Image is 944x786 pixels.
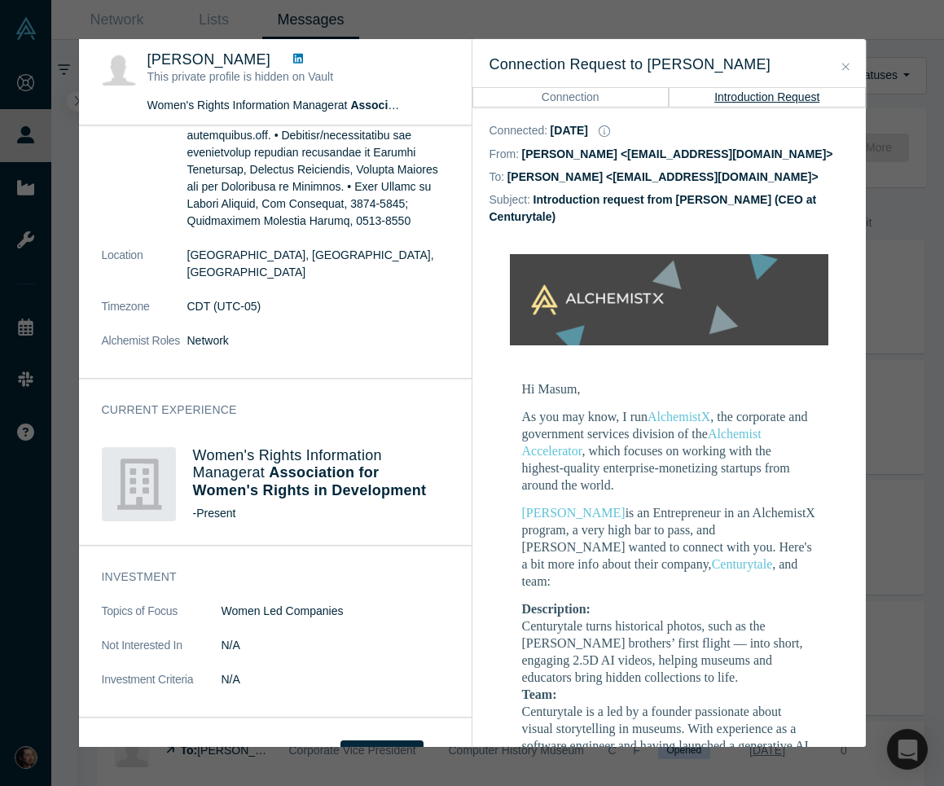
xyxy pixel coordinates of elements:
dt: Alchemist Roles [102,332,187,367]
dt: Connected : [490,122,548,139]
p: This private profile is hidden on Vault [147,68,403,86]
a: Alchemist Accelerator [522,427,762,458]
dt: Topics of Focus [102,603,222,637]
dt: Timezone [102,298,187,332]
img: Masum Momaya's Profile Image [102,51,136,86]
dd: [PERSON_NAME] <[EMAIL_ADDRESS][DOMAIN_NAME]> [522,147,833,160]
img: Association for Women's Rights in Development's Logo [102,447,176,521]
dt: Investment Criteria [102,671,222,705]
p: As you may know, I run , the corporate and government services division of the , which focuses on... [522,408,816,494]
a: AlchemistX [648,410,710,424]
span: Women's Rights Information Manager at [147,99,614,112]
h3: Current Experience [102,402,426,419]
button: Add Review [340,740,424,763]
button: Introduction Request [669,87,866,107]
dd: [DATE] [551,124,588,137]
div: - Present [193,505,449,522]
dt: Subject: [490,191,531,209]
dt: To: [490,169,505,186]
small: (No one has added a review yet!) [156,745,329,758]
dd: Network [187,332,449,349]
dd: Introduction request from [PERSON_NAME] (CEO at Centurytale) [490,193,817,223]
a: Centurytale [712,557,773,571]
dt: From: [490,146,520,163]
dd: [GEOGRAPHIC_DATA], [GEOGRAPHIC_DATA], [GEOGRAPHIC_DATA] [187,247,449,281]
h3: Reviews [102,744,329,761]
span: Women Led Companies [222,604,344,617]
button: Connection [472,87,670,107]
dd: Centurytale turns historical photos, such as the [PERSON_NAME] brothers’ first flight — into shor... [522,617,816,686]
a: Association for Women's Rights in Development [350,99,613,112]
p: N/A [222,671,449,688]
dd: N/A [222,637,449,654]
h3: Connection Request to [PERSON_NAME] [490,54,849,76]
b: Team: [522,687,557,701]
button: Close [837,58,854,77]
p: is an Entrepreneur in an AlchemistX program, a very high bar to pass, and [PERSON_NAME] wanted to... [522,504,816,590]
b: Description: [522,602,591,616]
h3: Investment [102,569,426,586]
a: [PERSON_NAME] [522,506,626,520]
img: banner-small-topicless-alchx.png [510,254,828,345]
h4: Women's Rights Information Manager at [193,447,449,500]
dt: Location [102,247,187,298]
dt: Not Interested In [102,637,222,671]
dd: CDT (UTC-05) [187,298,449,315]
p: Hi Masum, [522,380,816,397]
dd: [PERSON_NAME] <[EMAIL_ADDRESS][DOMAIN_NAME]> [507,170,819,183]
span: [PERSON_NAME] [147,51,271,68]
a: Association for Women's Rights in Development [193,464,427,498]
